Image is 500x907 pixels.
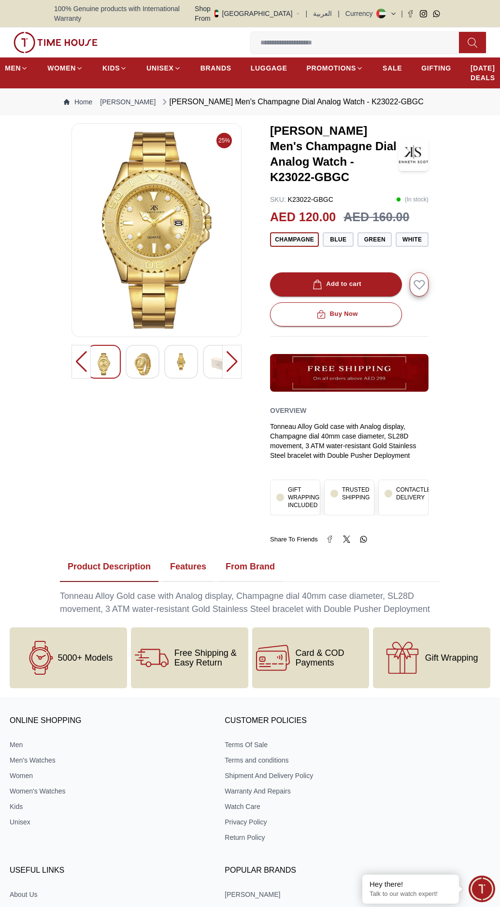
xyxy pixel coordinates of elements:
h3: USEFUL LINKS [10,864,203,878]
h2: AED 120.00 [270,208,336,227]
img: Kenneth Scott Men's Champagne Dial Analog Watch - K23022-GBGC [399,137,429,171]
span: 25% [216,133,232,148]
span: 5000+ Models [58,653,113,663]
span: SALE [383,63,402,73]
a: PROMOTIONS [306,59,363,77]
span: | [306,9,308,18]
button: Product Description [60,552,158,582]
span: Gift Wrapping [425,653,478,663]
a: [PERSON_NAME] [225,890,418,899]
a: Kids [10,802,203,811]
button: العربية [313,9,332,18]
span: Share To Friends [270,535,318,544]
span: Free Shipping & Easy Return [174,648,244,667]
a: Warranty And Repairs [225,786,418,796]
h3: GIFT WRAPPING INCLUDED [288,486,319,509]
span: | [401,9,403,18]
button: Green [357,232,392,247]
a: MEN [5,59,28,77]
button: Blue [323,232,354,247]
a: Men's Watches [10,755,203,765]
a: [PERSON_NAME] [100,97,156,107]
a: Unisex [10,817,203,827]
a: UNISEX [146,59,181,77]
div: Hey there! [370,879,452,889]
button: Add to cart [270,272,402,297]
span: BRANDS [200,63,231,73]
h3: ONLINE SHOPPING [10,714,203,728]
h3: [PERSON_NAME] Men's Champagne Dial Analog Watch - K23022-GBGC [270,123,399,185]
span: | [338,9,340,18]
span: WOMEN [47,63,76,73]
img: Kenneth Scott Men's Champagne Dial Analog Watch - K23022-GBGC [134,353,151,375]
a: Instagram [420,10,427,17]
a: [DATE] DEALS [471,59,495,86]
span: LUGGAGE [251,63,287,73]
img: Kenneth Scott Men's Champagne Dial Analog Watch - K23022-GBGC [211,353,229,375]
div: Buy Now [314,309,358,320]
div: Currency [345,9,377,18]
img: Kenneth Scott Men's Champagne Dial Analog Watch - K23022-GBGC [80,131,233,329]
span: PROMOTIONS [306,63,356,73]
button: Champagne [270,232,319,247]
button: Features [162,552,214,582]
a: Terms and conditions [225,755,418,765]
a: Shipment And Delivery Policy [225,771,418,780]
img: Kenneth Scott Men's Champagne Dial Analog Watch - K23022-GBGC [172,353,190,370]
a: GIFTING [421,59,451,77]
a: Women [10,771,203,780]
button: White [396,232,429,247]
h3: AED 160.00 [343,208,409,227]
span: UNISEX [146,63,173,73]
img: ... [270,354,429,392]
a: KIDS [102,59,127,77]
h3: TRUSTED SHIPPING [342,486,370,501]
a: Men [10,740,203,750]
a: Home [64,97,92,107]
a: Women's Watches [10,786,203,796]
h3: CUSTOMER POLICIES [225,714,418,728]
a: WOMEN [47,59,83,77]
div: [PERSON_NAME] Men's Champagne Dial Analog Watch - K23022-GBGC [160,96,424,108]
span: KIDS [102,63,120,73]
a: SALE [383,59,402,77]
img: United Arab Emirates [214,10,218,17]
a: Facebook [407,10,414,17]
span: [DATE] DEALS [471,63,495,83]
img: Kenneth Scott Men's Champagne Dial Analog Watch - K23022-GBGC [95,353,113,375]
div: Chat Widget [469,876,495,902]
nav: Breadcrumb [54,88,446,115]
div: Tonneau Alloy Gold case with Analog display, Champagne dial 40mm case diameter, SL28D movement, 3... [60,590,440,616]
span: MEN [5,63,21,73]
a: LUGGAGE [251,59,287,77]
span: SKU : [270,196,286,203]
button: From Brand [218,552,283,582]
span: Card & COD Payments [296,648,366,667]
span: GIFTING [421,63,451,73]
p: ( In stock ) [396,195,429,204]
h3: Popular Brands [225,864,418,878]
h3: CONTACTLESS DELIVERY [396,486,439,501]
h2: Overview [270,403,306,418]
a: BRANDS [200,59,231,77]
p: K23022-GBGC [270,195,333,204]
a: Whatsapp [433,10,440,17]
button: Buy Now [270,302,402,326]
a: Return Policy [225,833,418,842]
a: Watch Care [225,802,418,811]
div: Add to cart [311,279,361,290]
div: Tonneau Alloy Gold case with Analog display, Champagne dial 40mm case diameter, SL28D movement, 3... [270,422,429,460]
img: ... [14,32,98,53]
span: 100% Genuine products with International Warranty [54,4,195,23]
p: Talk to our watch expert! [370,890,452,898]
button: Shop From[GEOGRAPHIC_DATA] [195,4,300,23]
a: Privacy Policy [225,817,418,827]
a: About Us [10,890,203,899]
a: Terms Of Sale [225,740,418,750]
